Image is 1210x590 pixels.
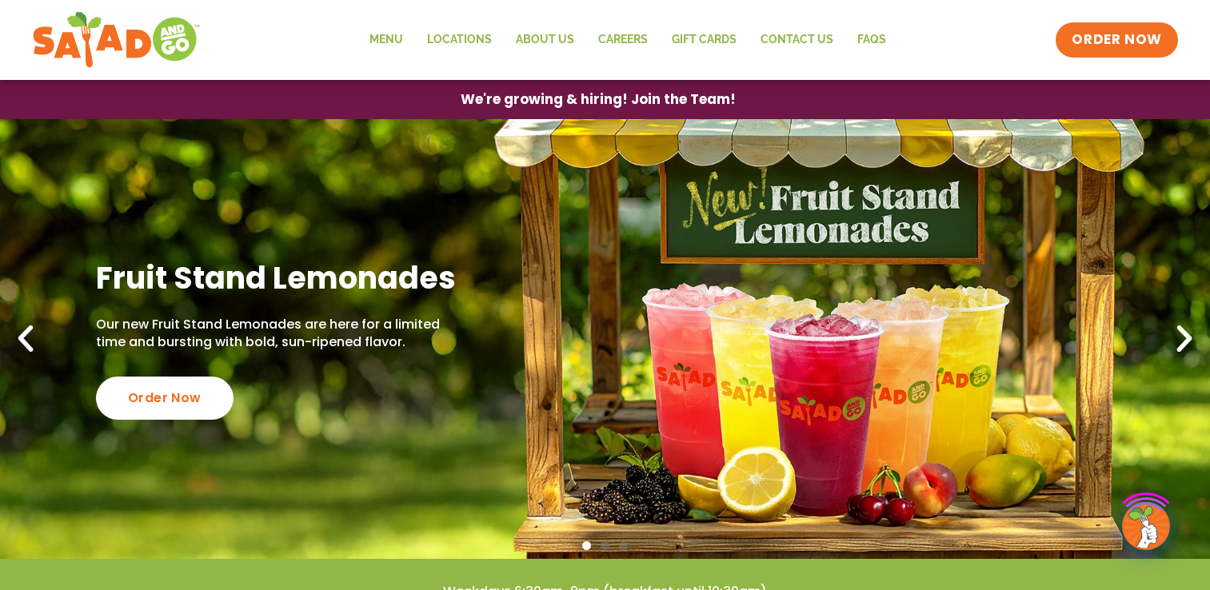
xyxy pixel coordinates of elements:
[619,541,628,550] span: Go to slide 3
[845,22,898,58] a: FAQs
[1167,321,1202,357] div: Next slide
[1056,22,1177,58] a: ORDER NOW
[504,22,586,58] a: About Us
[96,377,234,420] div: Order Now
[582,541,591,550] span: Go to slide 1
[357,22,898,58] nav: Menu
[1072,30,1161,50] span: ORDER NOW
[461,93,736,106] span: We're growing & hiring! Join the Team!
[437,81,760,118] a: We're growing & hiring! Join the Team!
[749,22,845,58] a: Contact Us
[32,8,201,72] img: new-SAG-logo-768×292
[357,22,415,58] a: Menu
[8,321,43,357] div: Previous slide
[415,22,504,58] a: Locations
[586,22,660,58] a: Careers
[96,316,464,352] p: Our new Fruit Stand Lemonades are here for a limited time and bursting with bold, sun-ripened fla...
[96,258,464,297] h2: Fruit Stand Lemonades
[601,541,609,550] span: Go to slide 2
[660,22,749,58] a: GIFT CARDS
